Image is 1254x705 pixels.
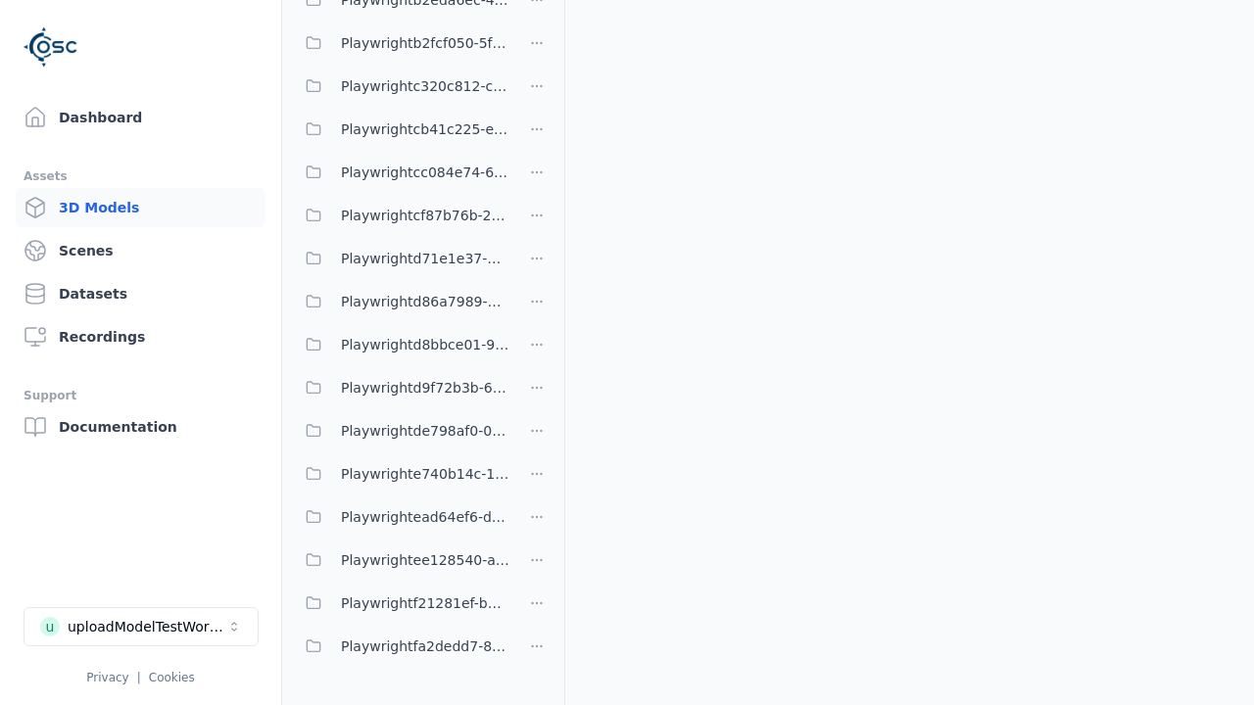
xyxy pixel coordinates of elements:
[341,204,509,227] span: Playwrightcf87b76b-25d2-4f03-98a0-0e4abce8ca21
[16,407,265,446] a: Documentation
[294,454,509,493] button: Playwrighte740b14c-14da-4387-887c-6b8e872d97ef
[341,290,509,313] span: Playwrightd86a7989-a27e-4cc3-9165-73b2f9dacd14
[294,23,509,63] button: Playwrightb2fcf050-5f27-47cb-87c2-faf00259dd62
[137,671,141,684] span: |
[16,98,265,137] a: Dashboard
[294,411,509,450] button: Playwrightde798af0-0a13-4792-ac1d-0e6eb1e31492
[294,110,509,149] button: Playwrightcb41c225-e288-4c3c-b493-07c6e16c0d29
[68,617,226,636] div: uploadModelTestWorkspace
[294,627,509,666] button: Playwrightfa2dedd7-83d1-48b2-a06f-a16c3db01942
[341,161,509,184] span: Playwrightcc084e74-6bd9-4f7e-8d69-516a74321fe7
[16,317,265,356] a: Recordings
[341,247,509,270] span: Playwrightd71e1e37-d31c-4572-b04d-3c18b6f85a3d
[294,67,509,106] button: Playwrightc320c812-c1c4-4e9b-934e-2277c41aca46
[24,164,258,188] div: Assets
[341,634,509,658] span: Playwrightfa2dedd7-83d1-48b2-a06f-a16c3db01942
[294,196,509,235] button: Playwrightcf87b76b-25d2-4f03-98a0-0e4abce8ca21
[341,31,509,55] span: Playwrightb2fcf050-5f27-47cb-87c2-faf00259dd62
[341,117,509,141] span: Playwrightcb41c225-e288-4c3c-b493-07c6e16c0d29
[24,607,259,646] button: Select a workspace
[294,325,509,364] button: Playwrightd8bbce01-9637-468c-8f59-1050d21f77ba
[16,274,265,313] a: Datasets
[341,591,509,615] span: Playwrightf21281ef-bbe4-4d9a-bb9a-5ca1779a30ca
[341,376,509,399] span: Playwrightd9f72b3b-66f5-4fd0-9c49-a6be1a64c72c
[149,671,195,684] a: Cookies
[341,505,509,529] span: Playwrightead64ef6-db1b-4d5a-b49f-5bade78b8f72
[24,20,78,74] img: Logo
[294,282,509,321] button: Playwrightd86a7989-a27e-4cc3-9165-73b2f9dacd14
[294,584,509,623] button: Playwrightf21281ef-bbe4-4d9a-bb9a-5ca1779a30ca
[294,540,509,580] button: Playwrightee128540-aad7-45a2-a070-fbdd316a1489
[341,419,509,443] span: Playwrightde798af0-0a13-4792-ac1d-0e6eb1e31492
[294,239,509,278] button: Playwrightd71e1e37-d31c-4572-b04d-3c18b6f85a3d
[24,384,258,407] div: Support
[341,462,509,486] span: Playwrighte740b14c-14da-4387-887c-6b8e872d97ef
[86,671,128,684] a: Privacy
[341,548,509,572] span: Playwrightee128540-aad7-45a2-a070-fbdd316a1489
[341,333,509,356] span: Playwrightd8bbce01-9637-468c-8f59-1050d21f77ba
[341,74,509,98] span: Playwrightc320c812-c1c4-4e9b-934e-2277c41aca46
[16,231,265,270] a: Scenes
[16,188,265,227] a: 3D Models
[294,368,509,407] button: Playwrightd9f72b3b-66f5-4fd0-9c49-a6be1a64c72c
[294,153,509,192] button: Playwrightcc084e74-6bd9-4f7e-8d69-516a74321fe7
[294,497,509,537] button: Playwrightead64ef6-db1b-4d5a-b49f-5bade78b8f72
[40,617,60,636] div: u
